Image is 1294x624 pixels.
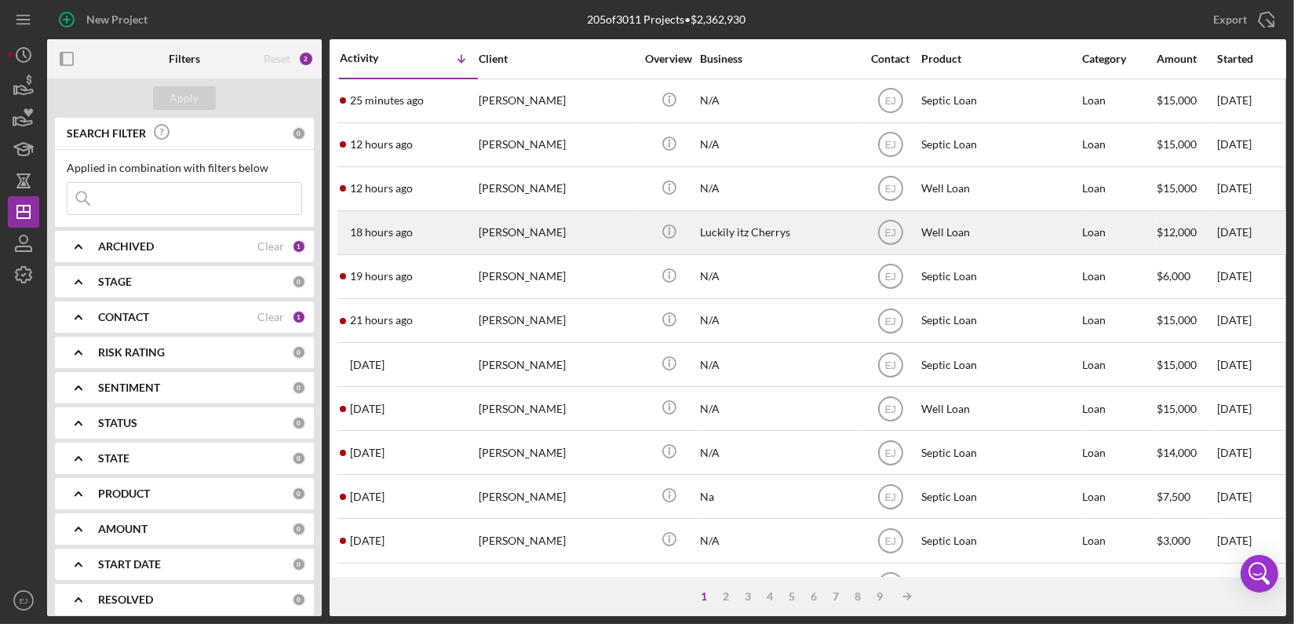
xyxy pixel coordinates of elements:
div: Clear [257,240,284,253]
div: [PERSON_NAME] [479,256,636,297]
div: Loan [1082,80,1155,122]
div: $3,000 [1157,520,1216,561]
b: STAGE [98,276,132,288]
b: Filters [169,53,200,65]
div: 0 [292,275,306,289]
div: 9 [869,590,891,603]
div: 0 [292,593,306,607]
time: 2025-08-11 11:30 [350,94,424,107]
div: Loan [1082,212,1155,254]
div: Loan [1082,124,1155,166]
div: Well Loan [921,212,1078,254]
div: Client [479,53,636,65]
div: [DATE] [1217,564,1288,606]
div: 5 [782,590,804,603]
text: EJ [884,316,895,327]
div: $15,000 [1157,388,1216,429]
div: Septic Loan [921,256,1078,297]
div: Open Intercom Messenger [1241,555,1278,593]
div: Loan [1082,388,1155,429]
time: 2025-08-10 14:54 [350,314,413,327]
div: $15,000 [1157,564,1216,606]
b: PRODUCT [98,487,150,500]
time: 2025-08-10 17:38 [350,226,413,239]
text: EJ [884,96,895,107]
div: N/A [700,520,857,561]
div: [PERSON_NAME] [479,520,636,561]
b: RISK RATING [98,346,165,359]
b: RESOLVED [98,593,153,606]
div: 3 [738,590,760,603]
div: N/A [700,432,857,473]
div: Na [700,476,857,517]
b: ARCHIVED [98,240,154,253]
div: Well Loan [921,168,1078,210]
div: [DATE] [1217,344,1288,385]
text: EJ [884,272,895,283]
div: Export [1213,4,1247,35]
div: $15,000 [1157,300,1216,341]
div: Amount [1157,53,1216,65]
div: N/A [700,388,857,429]
div: 0 [292,381,306,395]
div: [PERSON_NAME] [479,388,636,429]
div: [DATE] [1217,476,1288,517]
div: [PERSON_NAME] [479,344,636,385]
b: SENTIMENT [98,381,160,394]
time: 2025-08-09 16:34 [350,447,385,459]
div: Septic Loan [921,344,1078,385]
b: SEARCH FILTER [67,127,146,140]
div: Activity [340,52,409,64]
div: Septic Loan [921,80,1078,122]
time: 2025-08-10 23:50 [350,182,413,195]
b: CONTACT [98,311,149,323]
div: Overview [640,53,698,65]
div: Luckily itz Cherrys [700,212,857,254]
div: Reset [264,53,290,65]
div: Started [1217,53,1288,65]
button: Apply [153,86,216,110]
div: 8 [847,590,869,603]
text: EJ [884,403,895,414]
div: Loan [1082,520,1155,561]
div: [DATE] [1217,212,1288,254]
div: Septic Loan [921,432,1078,473]
b: STATE [98,452,129,465]
button: New Project [47,4,163,35]
div: 0 [292,126,306,140]
div: 205 of 3011 Projects • $2,362,930 [587,13,745,26]
div: N/A [700,564,857,606]
b: AMOUNT [98,523,148,535]
div: 7 [826,590,847,603]
div: Septic Loan [921,300,1078,341]
text: EJ [884,447,895,458]
div: 0 [292,345,306,359]
div: $12,000 [1157,212,1216,254]
div: Septic Loan [921,476,1078,517]
div: [PERSON_NAME] [479,124,636,166]
div: $7,500 [1157,476,1216,517]
div: Loan [1082,256,1155,297]
text: EJ [884,140,895,151]
div: [PERSON_NAME] [479,80,636,122]
div: N/A [700,256,857,297]
div: N/A [700,80,857,122]
div: [PERSON_NAME] [479,476,636,517]
div: N/A [700,344,857,385]
time: 2025-08-11 00:16 [350,138,413,151]
div: Septic Loan [921,124,1078,166]
div: 0 [292,487,306,501]
text: EJ [884,359,895,370]
div: $14,000 [1157,432,1216,473]
div: 1 [292,239,306,254]
div: [PERSON_NAME] [479,432,636,473]
text: EJ [884,228,895,239]
time: 2025-08-10 01:37 [350,403,385,415]
time: 2025-08-10 17:24 [350,270,413,283]
div: [PERSON_NAME] [479,212,636,254]
div: 6 [804,590,826,603]
div: Well Loan [921,388,1078,429]
div: [DATE] [1217,388,1288,429]
text: EJ [884,536,895,547]
div: [DATE] [1217,520,1288,561]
